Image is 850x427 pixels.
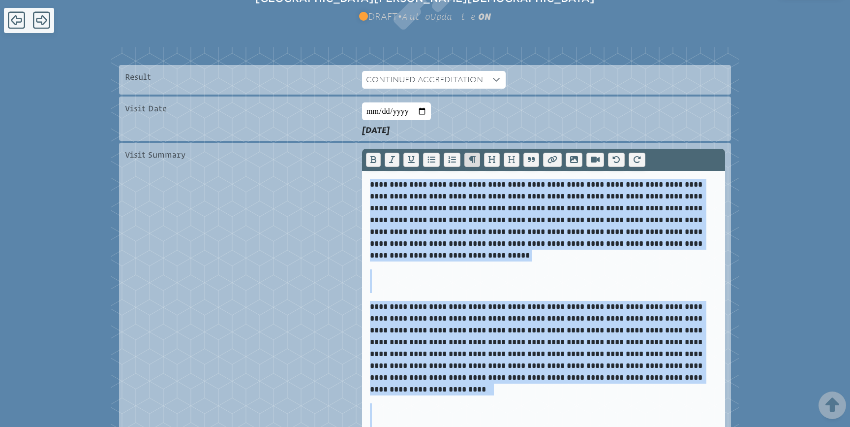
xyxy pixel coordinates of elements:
[359,10,491,24] span: •
[125,71,320,83] p: Result
[362,126,390,135] b: [DATE]
[125,149,320,161] p: Visit Summary
[402,11,491,22] span: AutoUpdate
[824,394,840,417] button: Scroll Top
[125,102,320,114] p: Visit Date
[362,71,487,89] span: Continued accreditation
[359,11,398,22] span: draft
[478,11,491,22] span: ON
[366,75,483,84] span: Continued accreditation
[33,10,50,30] span: Forward
[8,10,25,30] span: Back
